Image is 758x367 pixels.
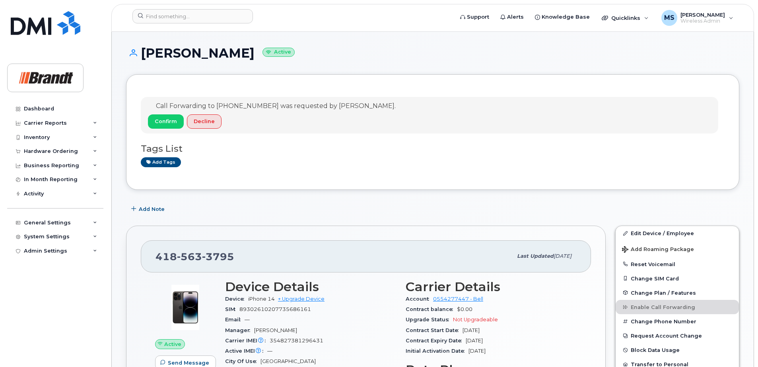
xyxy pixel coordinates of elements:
span: [PERSON_NAME] [254,327,297,333]
span: Contract Start Date [406,327,463,333]
span: Decline [194,118,215,125]
span: Email [225,317,245,323]
h3: Carrier Details [406,280,577,294]
small: Active [262,48,295,57]
span: [DATE] [468,348,486,354]
button: Change Phone Number [616,314,739,328]
button: Add Note [126,202,171,216]
span: Enable Call Forwarding [631,304,695,310]
span: Active [164,340,181,348]
span: Call Forwarding to [PHONE_NUMBER] was requested by [PERSON_NAME]. [156,102,396,110]
button: Add Roaming Package [616,241,739,257]
a: Edit Device / Employee [616,226,739,240]
span: 3795 [202,251,234,263]
span: Upgrade Status [406,317,453,323]
a: 0554277447 - Bell [433,296,483,302]
span: Contract Expiry Date [406,338,466,344]
span: Manager [225,327,254,333]
span: SIM [225,306,239,312]
span: 418 [155,251,234,263]
button: Change Plan / Features [616,286,739,300]
button: Block Data Usage [616,343,739,357]
span: — [267,348,272,354]
span: Contract balance [406,306,457,312]
span: — [245,317,250,323]
button: Confirm [148,114,184,129]
span: [DATE] [466,338,483,344]
button: Change SIM Card [616,271,739,286]
h3: Tags List [141,144,725,154]
h1: [PERSON_NAME] [126,46,739,60]
span: Send Message [168,359,209,367]
span: 563 [177,251,202,263]
span: iPhone 14 [248,296,275,302]
span: Last updated [517,253,554,259]
span: Add Note [139,205,165,213]
button: Decline [187,114,222,129]
span: 354827381296431 [270,338,323,344]
span: [GEOGRAPHIC_DATA] [260,358,316,364]
span: Change Plan / Features [631,290,696,296]
span: [DATE] [463,327,480,333]
span: Account [406,296,433,302]
button: Reset Voicemail [616,257,739,271]
img: image20231002-3703462-njx0qo.jpeg [161,284,209,331]
span: Device [225,296,248,302]
button: Enable Call Forwarding [616,300,739,314]
span: Not Upgradeable [453,317,498,323]
span: Confirm [155,118,177,125]
a: Add tags [141,157,181,167]
span: Carrier IMEI [225,338,270,344]
a: + Upgrade Device [278,296,325,302]
span: [DATE] [554,253,571,259]
h3: Device Details [225,280,396,294]
button: Request Account Change [616,328,739,343]
span: Initial Activation Date [406,348,468,354]
span: City Of Use [225,358,260,364]
span: $0.00 [457,306,472,312]
span: Add Roaming Package [622,246,694,254]
span: 89302610207735686161 [239,306,311,312]
span: Active IMEI [225,348,267,354]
